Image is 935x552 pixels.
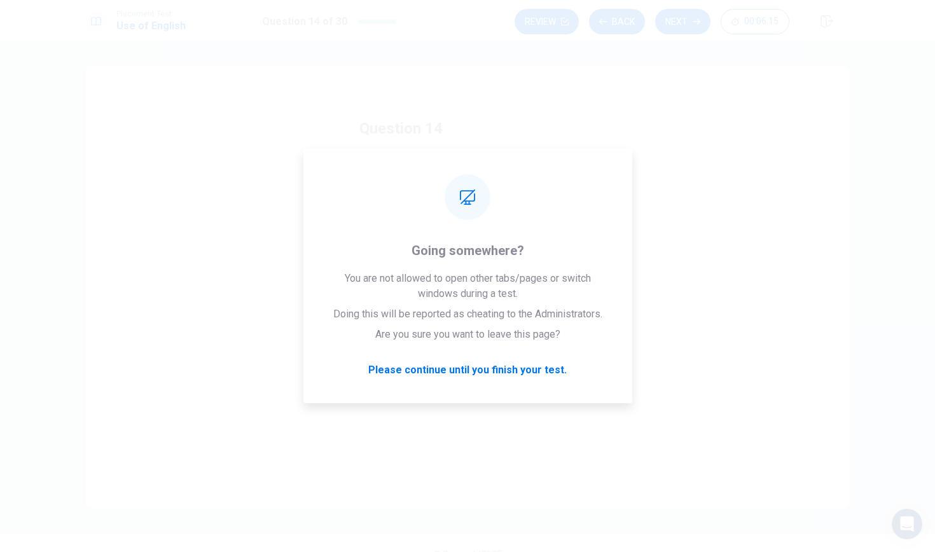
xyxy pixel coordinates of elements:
[116,10,186,18] span: Placement Test
[515,9,579,34] button: Review
[391,198,413,213] span: goes
[359,118,576,139] h4: Question 14
[721,9,789,34] button: 00:06:15
[391,282,415,297] span: going
[655,9,710,34] button: Next
[744,17,779,27] span: 00:06:15
[262,14,347,29] h1: Question 14 of 30
[359,190,576,221] button: Agoes
[359,154,576,169] span: They ___ to the music concert [DATE].
[365,321,385,342] div: D
[359,315,576,347] button: Dgo
[359,231,576,263] button: Bwent
[892,509,922,539] div: Open Intercom Messenger
[589,9,645,34] button: Back
[365,279,385,300] div: C
[365,237,385,258] div: B
[365,195,385,216] div: A
[391,324,402,339] span: go
[116,18,186,34] h1: Use of English
[359,273,576,305] button: Cgoing
[391,240,412,255] span: went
